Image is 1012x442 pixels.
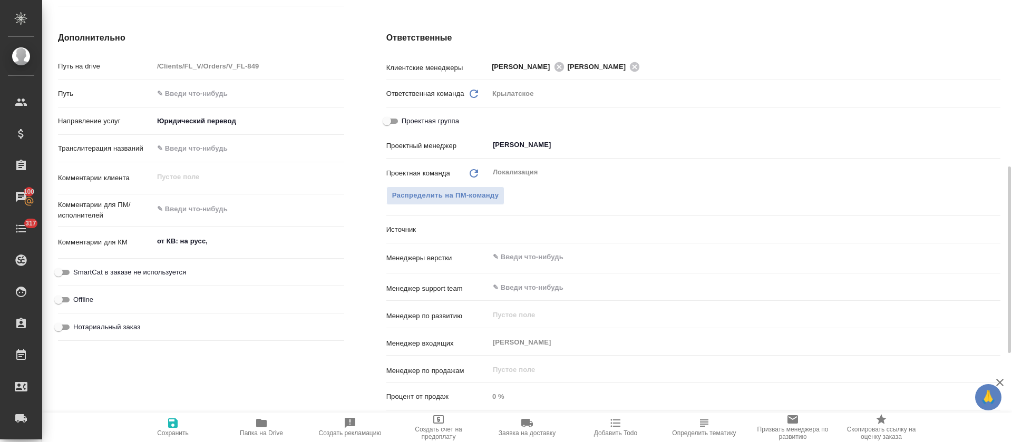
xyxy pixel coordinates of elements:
[995,66,997,68] button: Open
[386,253,489,263] p: Менеджеры верстки
[58,61,153,72] p: Путь на drive
[386,366,489,376] p: Менеджер по продажам
[19,218,43,229] span: 317
[73,322,140,332] span: Нотариальный заказ
[58,200,153,221] p: Комментарии для ПМ/исполнителей
[157,429,189,437] span: Сохранить
[748,412,837,442] button: Призвать менеджера по развитию
[594,429,637,437] span: Добавить Todo
[995,144,997,146] button: Open
[492,251,962,263] input: ✎ Введи что-нибудь
[492,62,557,72] span: [PERSON_NAME]
[492,308,976,321] input: Пустое поле
[17,186,41,197] span: 100
[492,60,568,73] div: [PERSON_NAME]
[217,412,306,442] button: Папка на Drive
[571,412,660,442] button: Добавить Todo
[492,363,976,376] input: Пустое поле
[386,338,489,349] p: Менеджер входящих
[492,281,962,293] input: ✎ Введи что-нибудь
[401,426,476,440] span: Создать счет на предоплату
[489,389,1000,404] input: Пустое поле
[386,32,1000,44] h4: Ответственные
[975,384,1001,410] button: 🙏
[386,186,505,205] span: В заказе уже есть ответственный ПМ или ПМ группа
[153,58,344,74] input: Пустое поле
[3,215,40,242] a: 317
[979,386,997,408] span: 🙏
[489,85,1000,103] div: Крылатское
[568,62,632,72] span: [PERSON_NAME]
[843,426,919,440] span: Скопировать ссылку на оценку заказа
[153,141,344,156] input: ✎ Введи что-нибудь
[386,311,489,321] p: Менеджер по развитию
[489,221,1000,239] div: ​
[386,391,489,402] p: Процент от продаж
[402,116,459,126] span: Проектная группа
[386,224,489,235] p: Источник
[483,412,571,442] button: Заявка на доставку
[3,184,40,210] a: 100
[392,190,499,202] span: Распределить на ПМ-команду
[386,283,489,294] p: Менеджер support team
[58,32,344,44] h4: Дополнительно
[394,412,483,442] button: Создать счет на предоплату
[995,287,997,289] button: Open
[153,86,344,101] input: ✎ Введи что-нибудь
[660,412,748,442] button: Определить тематику
[58,116,153,126] p: Направление услуг
[672,429,736,437] span: Определить тематику
[499,429,556,437] span: Заявка на доставку
[153,112,344,130] div: Юридический перевод
[386,89,464,99] p: Ответственная команда
[837,412,926,442] button: Скопировать ссылку на оценку заказа
[306,412,394,442] button: Создать рекламацию
[568,60,644,73] div: [PERSON_NAME]
[386,141,489,151] p: Проектный менеджер
[240,429,283,437] span: Папка на Drive
[58,143,153,154] p: Транслитерация названий
[995,256,997,258] button: Open
[386,186,505,205] button: Распределить на ПМ-команду
[755,426,831,440] span: Призвать менеджера по развитию
[58,89,153,99] p: Путь
[386,63,489,73] p: Клиентские менеджеры
[386,168,450,179] p: Проектная команда
[319,429,382,437] span: Создать рекламацию
[58,173,153,183] p: Комментарии клиента
[129,412,217,442] button: Сохранить
[73,294,93,305] span: Offline
[153,232,344,250] textarea: от КВ: на русс,
[58,237,153,248] p: Комментарии для КМ
[73,267,186,278] span: SmartCat в заказе не используется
